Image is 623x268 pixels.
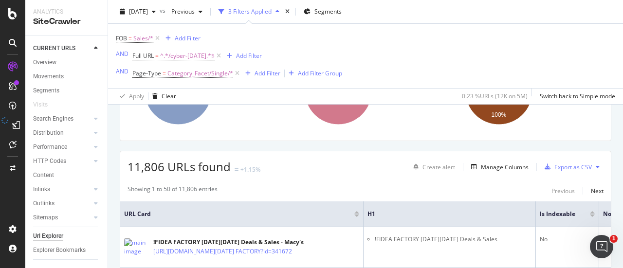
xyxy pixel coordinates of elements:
div: Analytics [33,8,100,16]
div: No [540,235,595,244]
div: Apply [129,92,144,100]
a: CURRENT URLS [33,43,91,54]
div: !FIDEA FACTORY [DATE][DATE] Deals & Sales - Macy's [153,238,334,247]
img: main image [124,238,148,256]
div: Next [591,187,604,195]
button: Create alert [409,159,455,175]
div: Manage Columns [481,163,529,171]
button: Segments [300,4,346,19]
a: Content [33,170,101,180]
span: = [155,52,159,60]
div: Explorer Bookmarks [33,245,86,255]
span: Segments [314,7,342,16]
div: CURRENT URLS [33,43,75,54]
a: HTTP Codes [33,156,91,166]
button: Next [591,185,604,197]
span: URL Card [124,210,352,218]
button: AND [116,67,128,76]
button: Apply [116,89,144,104]
span: vs [160,6,167,15]
div: Url Explorer [33,231,63,241]
a: Inlinks [33,184,91,195]
button: AND [116,49,128,58]
button: 3 Filters Applied [215,4,283,19]
span: Is Indexable [540,210,575,218]
div: A chart. [288,49,440,133]
a: Performance [33,142,91,152]
button: Add Filter Group [285,68,342,79]
button: Switch back to Simple mode [536,89,615,104]
a: Explorer Bookmarks [33,245,101,255]
div: Segments [33,86,59,96]
button: Add Filter [241,68,280,79]
div: Distribution [33,128,64,138]
iframe: Intercom live chat [590,235,613,258]
div: Performance [33,142,67,152]
div: A chart. [448,49,601,133]
div: SiteCrawler [33,16,100,27]
div: Content [33,170,54,180]
span: FOB [116,34,127,42]
span: = [163,69,166,77]
button: Clear [148,89,176,104]
div: Showing 1 to 50 of 11,806 entries [128,185,218,197]
a: Sitemaps [33,213,91,223]
div: times [283,7,292,17]
div: Clear [162,92,176,100]
span: H1 [367,210,517,218]
div: Add Filter [175,34,201,42]
button: Manage Columns [467,161,529,173]
button: Export as CSV [541,159,592,175]
div: Movements [33,71,64,82]
a: Overview [33,57,101,68]
span: ^.*/cyber-[DATE].*$ [160,49,215,63]
a: [URL][DOMAIN_NAME][DATE] FACTORY?id=341672 [153,247,292,256]
div: Switch back to Simple mode [540,92,615,100]
span: Sales/* [133,32,153,45]
span: Full URL [132,52,154,60]
div: Add Filter [236,52,262,60]
button: Previous [167,4,206,19]
img: Equal [235,168,238,171]
div: Outlinks [33,198,55,209]
div: Add Filter Group [298,69,342,77]
a: Search Engines [33,114,91,124]
a: Segments [33,86,101,96]
a: Movements [33,71,101,82]
span: Page-Type [132,69,161,77]
div: Search Engines [33,114,73,124]
div: +1.15% [240,165,260,174]
a: Outlinks [33,198,91,209]
button: [DATE] [116,4,160,19]
div: A chart. [128,49,280,133]
span: 1 [610,235,618,243]
div: AND [116,67,128,75]
span: Previous [167,7,195,16]
a: Visits [33,100,57,110]
div: AND [116,50,128,58]
span: 11,806 URLs found [128,159,231,175]
button: Previous [551,185,575,197]
span: 2025 Sep. 18th [129,7,148,16]
button: Add Filter [162,33,201,44]
div: Create alert [422,163,455,171]
div: Add Filter [255,69,280,77]
text: 100% [491,111,506,118]
div: Inlinks [33,184,50,195]
span: Category_Facet/Single/* [167,67,233,80]
div: Overview [33,57,56,68]
a: Distribution [33,128,91,138]
div: 0.23 % URLs ( 12K on 5M ) [462,92,528,100]
span: = [128,34,132,42]
div: Sitemaps [33,213,58,223]
div: HTTP Codes [33,156,66,166]
li: !FIDEA FACTORY [DATE][DATE] Deals & Sales [375,235,531,244]
div: Export as CSV [554,163,592,171]
div: 3 Filters Applied [228,7,272,16]
div: Visits [33,100,48,110]
a: Url Explorer [33,231,101,241]
div: Previous [551,187,575,195]
button: Add Filter [223,50,262,62]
